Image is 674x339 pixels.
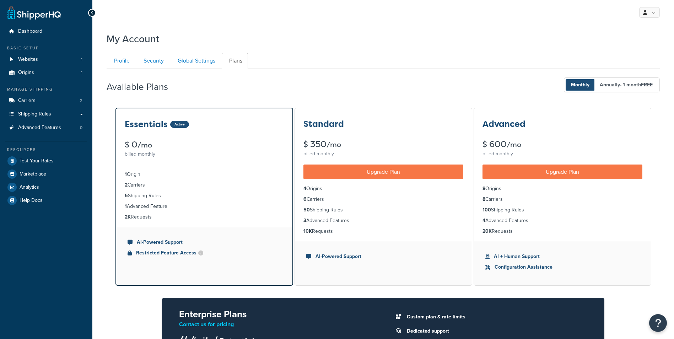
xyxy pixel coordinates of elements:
[303,227,312,235] strong: 10K
[303,206,310,214] strong: 50
[128,249,281,257] li: Restricted Feature Access
[18,111,51,117] span: Shipping Rules
[303,195,463,203] li: Carriers
[482,195,642,203] li: Carriers
[482,206,491,214] strong: 100
[80,98,82,104] span: 2
[5,94,87,107] li: Carriers
[125,203,127,210] strong: 1
[303,206,463,214] li: Shipping Rules
[5,168,87,181] a: Marketplace
[81,56,82,63] span: 1
[482,217,485,224] strong: 4
[482,165,642,179] a: Upgrade Plan
[303,217,306,224] strong: 3
[125,213,284,221] li: Requests
[482,217,642,225] li: Advanced Features
[125,171,127,178] strong: 1
[303,140,463,149] div: $ 350
[5,121,87,134] a: Advanced Features 0
[179,319,372,329] p: Contact us for pricing
[5,53,87,66] a: Websites 1
[128,238,281,246] li: AI-Powered Support
[303,165,463,179] a: Upgrade Plan
[125,171,284,178] li: Origin
[18,70,34,76] span: Origins
[303,227,463,235] li: Requests
[170,53,221,69] a: Global Settings
[80,125,82,131] span: 0
[7,5,61,20] a: ShipperHQ Home
[306,253,460,260] li: AI-Powered Support
[125,181,128,189] strong: 2
[5,66,87,79] a: Origins 1
[125,192,284,200] li: Shipping Rules
[20,184,39,190] span: Analytics
[482,206,642,214] li: Shipping Rules
[594,79,658,91] span: Annually
[482,119,525,129] h3: Advanced
[482,185,485,192] strong: 8
[20,198,43,204] span: Help Docs
[170,121,189,128] div: Active
[507,140,521,150] small: /mo
[18,125,61,131] span: Advanced Features
[125,213,131,221] strong: 2K
[303,119,344,129] h3: Standard
[5,181,87,194] a: Analytics
[125,181,284,189] li: Carriers
[5,108,87,121] a: Shipping Rules
[482,185,642,193] li: Origins
[620,81,653,88] span: - 1 month
[5,45,87,51] div: Basic Setup
[485,253,640,260] li: AI + Human Support
[125,192,128,199] strong: 5
[303,149,463,159] div: billed monthly
[482,227,642,235] li: Requests
[482,140,642,149] div: $ 600
[641,81,653,88] b: FREE
[125,120,168,129] h3: Essentials
[5,53,87,66] li: Websites
[107,32,159,46] h1: My Account
[403,312,588,322] li: Custom plan & rate limits
[403,326,588,336] li: Dedicated support
[566,79,595,91] span: Monthly
[125,203,284,210] li: Advanced Feature
[303,195,307,203] strong: 6
[107,53,135,69] a: Profile
[564,77,660,92] button: Monthly Annually- 1 monthFREE
[303,185,306,192] strong: 4
[482,227,492,235] strong: 20K
[482,149,642,159] div: billed monthly
[5,25,87,38] a: Dashboard
[5,121,87,134] li: Advanced Features
[136,53,169,69] a: Security
[125,140,284,149] div: $ 0
[222,53,248,69] a: Plans
[327,140,341,150] small: /mo
[20,158,54,164] span: Test Your Rates
[485,263,640,271] li: Configuration Assistance
[18,56,38,63] span: Websites
[179,309,372,319] h2: Enterprise Plans
[5,147,87,153] div: Resources
[649,314,667,332] button: Open Resource Center
[138,140,152,150] small: /mo
[303,185,463,193] li: Origins
[18,28,42,34] span: Dashboard
[5,94,87,107] a: Carriers 2
[107,82,179,92] h2: Available Plans
[5,86,87,92] div: Manage Shipping
[18,98,36,104] span: Carriers
[81,70,82,76] span: 1
[5,66,87,79] li: Origins
[5,194,87,207] a: Help Docs
[303,217,463,225] li: Advanced Features
[5,155,87,167] a: Test Your Rates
